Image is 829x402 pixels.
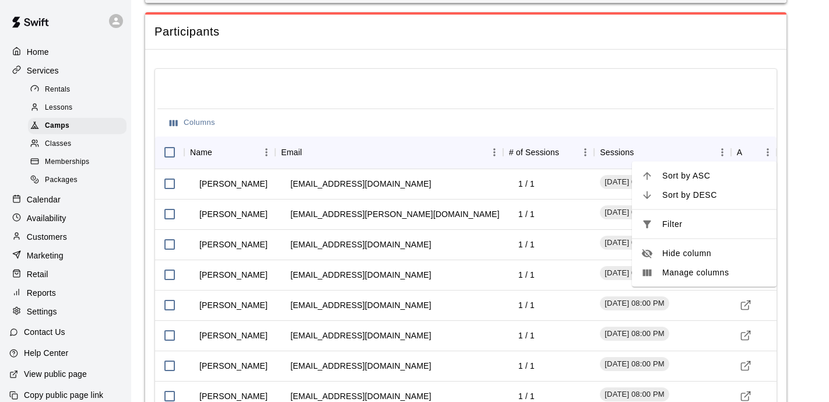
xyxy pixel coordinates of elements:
button: Select columns [167,114,218,132]
a: Reports [9,284,122,302]
ul: Menu [632,162,777,287]
td: [PERSON_NAME] [190,351,277,382]
p: Services [27,65,59,76]
button: Sort [634,144,650,160]
td: 1 / 1 [509,199,544,230]
a: Packages [28,172,131,190]
a: Visit customer profile [737,357,754,375]
p: Contact Us [24,326,65,338]
a: Services [9,62,122,79]
td: [PERSON_NAME] [190,290,277,321]
p: Copy public page link [24,389,103,401]
span: [DATE] 08:00 PM [600,359,669,370]
td: [EMAIL_ADDRESS][DOMAIN_NAME] [281,320,440,351]
span: Lessons [45,102,73,114]
div: Actions [737,136,743,169]
div: Packages [28,172,127,188]
td: [EMAIL_ADDRESS][DOMAIN_NAME] [281,260,440,291]
td: [EMAIL_ADDRESS][DOMAIN_NAME] [281,351,440,382]
div: Email [275,136,503,169]
div: Sessions [600,136,634,169]
div: Classes [28,136,127,152]
span: [DATE] 08:00 PM [600,237,669,249]
p: Marketing [27,250,64,261]
div: Lessons [28,100,127,116]
span: Participants [154,24,777,40]
span: Sort by DESC [662,189,767,201]
p: View public page [24,368,87,380]
td: 1 / 1 [509,229,544,260]
span: Camps [45,120,69,132]
td: [PERSON_NAME] [190,169,277,200]
button: Menu [258,144,275,161]
td: [PERSON_NAME] [190,260,277,291]
button: Sort [302,144,318,160]
div: Name [190,136,212,169]
span: Filter [662,218,767,230]
td: [PERSON_NAME] [190,320,277,351]
span: Manage columns [662,267,767,279]
a: Settings [9,303,122,320]
a: Classes [28,135,131,153]
span: Rentals [45,84,71,96]
span: Packages [45,174,78,186]
td: [EMAIL_ADDRESS][DOMAIN_NAME] [281,290,440,321]
a: Retail [9,265,122,283]
span: Memberships [45,156,89,168]
a: Calendar [9,191,122,208]
button: Sort [212,144,229,160]
button: Menu [714,144,731,161]
td: 1 / 1 [509,320,544,351]
div: Actions [731,136,777,169]
span: [DATE] 08:00 PM [600,389,669,400]
span: [DATE] 08:00 PM [600,207,669,218]
span: Hide column [662,247,767,260]
span: Classes [45,138,71,150]
div: # of Sessions [509,136,559,169]
div: # of Sessions [503,136,594,169]
a: Camps [28,117,131,135]
p: Help Center [24,347,68,359]
div: Memberships [28,154,127,170]
p: Retail [27,268,48,280]
div: Email [281,136,302,169]
p: Settings [27,306,57,317]
td: 1 / 1 [509,169,544,200]
a: Memberships [28,153,131,172]
td: 1 / 1 [509,290,544,321]
button: Sort [559,144,575,160]
p: Calendar [27,194,61,205]
a: Customers [9,228,122,246]
td: [EMAIL_ADDRESS][PERSON_NAME][DOMAIN_NAME] [281,199,509,230]
td: 1 / 1 [509,260,544,291]
p: Availability [27,212,66,224]
p: Reports [27,287,56,299]
td: [EMAIL_ADDRESS][DOMAIN_NAME] [281,229,440,260]
div: Camps [28,118,127,134]
a: Visit customer profile [737,296,754,314]
p: Home [27,46,49,58]
a: Home [9,43,122,61]
button: Menu [486,144,503,161]
a: Lessons [28,99,131,117]
div: Rentals [28,82,127,98]
a: Marketing [9,247,122,264]
span: [DATE] 08:00 PM [600,298,669,309]
p: Customers [27,231,67,243]
td: [PERSON_NAME] [190,229,277,260]
div: Sessions [594,136,730,169]
td: [EMAIL_ADDRESS][DOMAIN_NAME] [281,169,440,200]
a: Availability [9,209,122,227]
td: [PERSON_NAME] [190,199,277,230]
td: 1 / 1 [509,351,544,382]
a: Rentals [28,81,131,99]
span: [DATE] 08:00 PM [600,177,669,188]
